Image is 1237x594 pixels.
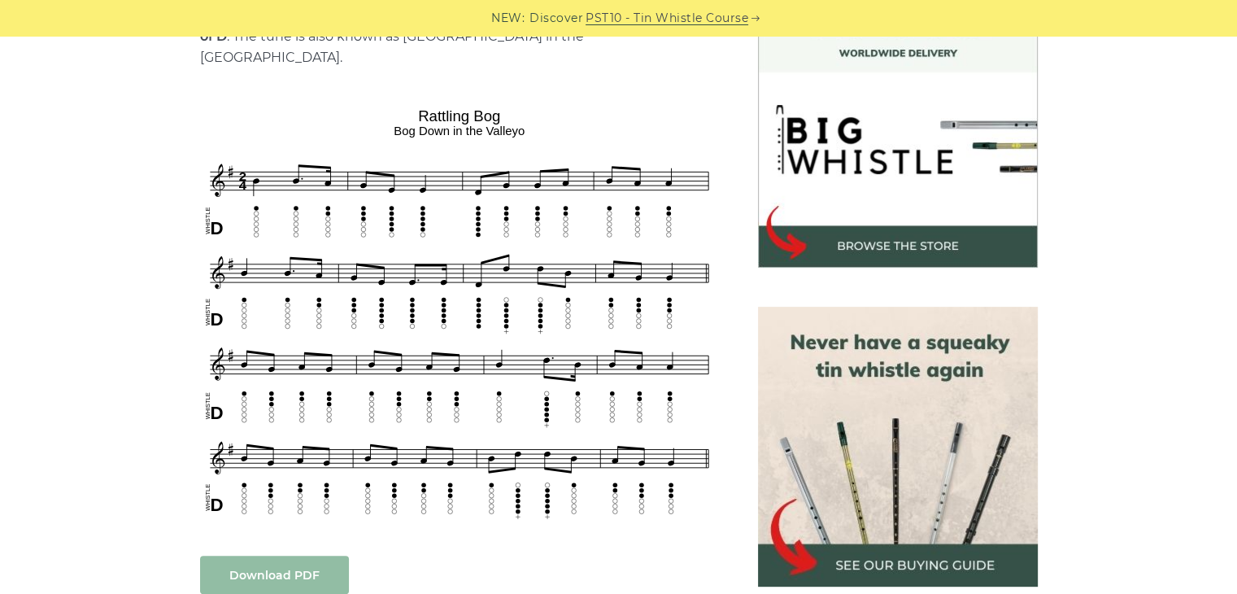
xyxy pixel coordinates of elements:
a: Download PDF [200,556,349,594]
img: Rattling Bog Tin Whistle Tab & Sheet Music [200,102,719,523]
img: tin whistle buying guide [758,307,1038,587]
span: NEW: [491,9,525,28]
span: Discover [529,9,583,28]
a: PST10 - Tin Whistle Course [586,9,748,28]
